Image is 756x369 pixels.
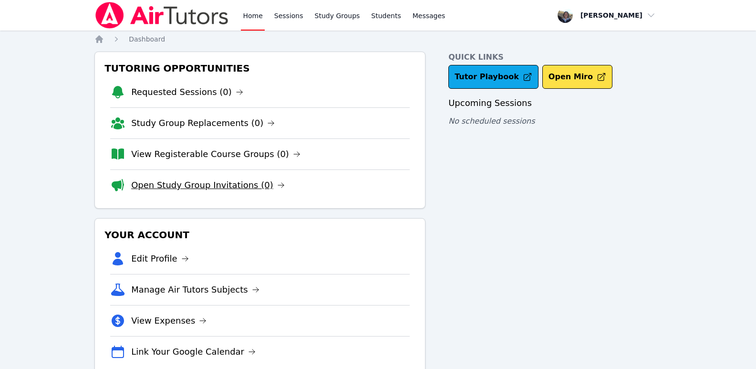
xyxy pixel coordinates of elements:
[448,65,539,89] a: Tutor Playbook
[129,34,165,44] a: Dashboard
[448,96,662,110] h3: Upcoming Sessions
[542,65,612,89] button: Open Miro
[131,179,285,192] a: Open Study Group Invitations (0)
[94,2,229,29] img: Air Tutors
[103,60,417,77] h3: Tutoring Opportunities
[131,345,256,358] a: Link Your Google Calendar
[448,116,535,126] span: No scheduled sessions
[103,226,417,243] h3: Your Account
[131,314,207,327] a: View Expenses
[94,34,662,44] nav: Breadcrumb
[131,116,275,130] a: Study Group Replacements (0)
[448,52,662,63] h4: Quick Links
[129,35,165,43] span: Dashboard
[131,252,189,265] a: Edit Profile
[413,11,445,21] span: Messages
[131,148,300,161] a: View Registerable Course Groups (0)
[131,283,259,296] a: Manage Air Tutors Subjects
[131,85,243,99] a: Requested Sessions (0)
